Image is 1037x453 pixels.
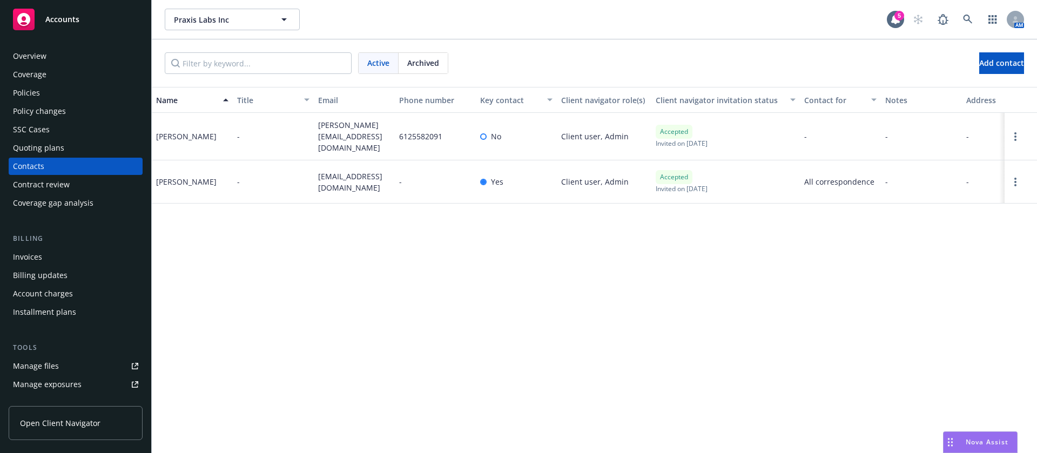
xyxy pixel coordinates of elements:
[804,94,865,106] div: Contact for
[20,417,100,429] span: Open Client Navigator
[399,176,402,187] span: -
[237,131,240,142] span: -
[13,121,50,138] div: SSC Cases
[982,9,1004,30] a: Switch app
[13,303,76,321] div: Installment plans
[881,87,962,113] button: Notes
[9,303,143,321] a: Installment plans
[9,376,143,393] a: Manage exposures
[9,139,143,157] a: Quoting plans
[491,131,501,142] span: No
[13,48,46,65] div: Overview
[237,176,240,187] span: -
[979,52,1024,74] button: Add contact
[656,139,708,148] span: Invited on [DATE]
[979,58,1024,68] span: Add contact
[233,87,314,113] button: Title
[9,285,143,302] a: Account charges
[561,94,647,106] div: Client navigator role(s)
[1009,175,1022,188] a: Open options
[13,248,42,266] div: Invoices
[561,176,629,187] span: Client user, Admin
[13,357,59,375] div: Manage files
[174,14,267,25] span: Praxis Labs Inc
[885,176,888,187] span: -
[491,176,503,187] span: Yes
[656,94,784,106] div: Client navigator invitation status
[9,248,143,266] a: Invoices
[656,184,708,193] span: Invited on [DATE]
[9,176,143,193] a: Contract review
[13,394,84,411] div: Manage certificates
[156,94,217,106] div: Name
[9,4,143,35] a: Accounts
[804,131,807,142] span: -
[13,285,73,302] div: Account charges
[800,87,881,113] button: Contact for
[966,131,969,142] span: -
[156,176,217,187] div: [PERSON_NAME]
[13,158,44,175] div: Contacts
[651,87,800,113] button: Client navigator invitation status
[13,376,82,393] div: Manage exposures
[9,267,143,284] a: Billing updates
[907,9,929,30] a: Start snowing
[13,84,40,102] div: Policies
[476,87,557,113] button: Key contact
[9,194,143,212] a: Coverage gap analysis
[152,87,233,113] button: Name
[367,57,389,69] span: Active
[13,139,64,157] div: Quoting plans
[318,94,390,106] div: Email
[1009,130,1022,143] a: Open options
[399,131,442,142] span: 6125582091
[557,87,651,113] button: Client navigator role(s)
[165,9,300,30] button: Praxis Labs Inc
[399,94,472,106] div: Phone number
[9,342,143,353] div: Tools
[932,9,954,30] a: Report a Bug
[318,119,390,153] span: [PERSON_NAME][EMAIL_ADDRESS][DOMAIN_NAME]
[9,158,143,175] a: Contacts
[561,131,629,142] span: Client user, Admin
[480,94,541,106] div: Key contact
[944,432,957,452] div: Drag to move
[9,357,143,375] a: Manage files
[966,437,1008,447] span: Nova Assist
[943,431,1018,453] button: Nova Assist
[957,9,979,30] a: Search
[894,11,904,21] div: 5
[9,394,143,411] a: Manage certificates
[885,131,888,142] span: -
[660,172,688,182] span: Accepted
[165,52,352,74] input: Filter by keyword...
[9,48,143,65] a: Overview
[13,194,93,212] div: Coverage gap analysis
[13,267,68,284] div: Billing updates
[45,15,79,24] span: Accounts
[237,94,298,106] div: Title
[885,94,958,106] div: Notes
[660,127,688,137] span: Accepted
[318,171,390,193] span: [EMAIL_ADDRESS][DOMAIN_NAME]
[9,66,143,83] a: Coverage
[395,87,476,113] button: Phone number
[9,84,143,102] a: Policies
[407,57,439,69] span: Archived
[314,87,395,113] button: Email
[13,66,46,83] div: Coverage
[13,176,70,193] div: Contract review
[13,103,66,120] div: Policy changes
[9,233,143,244] div: Billing
[156,131,217,142] div: [PERSON_NAME]
[804,176,877,187] span: All correspondence
[966,176,969,187] span: -
[9,103,143,120] a: Policy changes
[9,121,143,138] a: SSC Cases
